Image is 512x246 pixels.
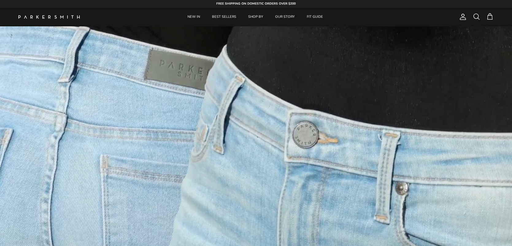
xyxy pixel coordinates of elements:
a: NEW IN [182,8,206,26]
a: FIT GUIDE [301,8,329,26]
a: BEST SELLERS [206,8,242,26]
a: SHOP BY [243,8,269,26]
a: OUR STORY [270,8,300,26]
a: Parker Smith [18,15,80,19]
a: Account [457,13,467,21]
div: Primary [91,8,419,26]
strong: FREE SHIPPING ON DOMESTIC ORDERS OVER $200 [216,2,296,6]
